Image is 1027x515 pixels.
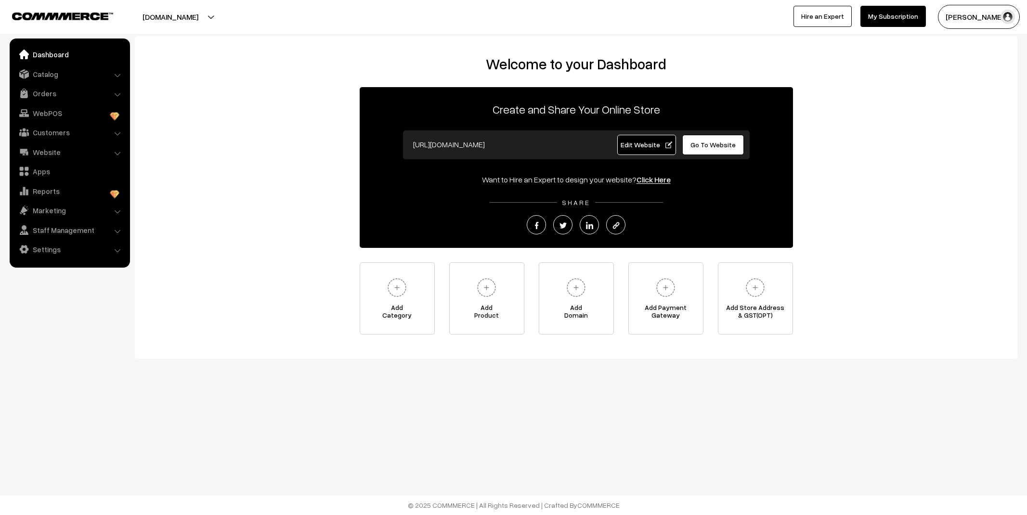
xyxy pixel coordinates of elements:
a: Dashboard [12,46,127,63]
a: Click Here [637,175,671,184]
a: Website [12,143,127,161]
a: AddDomain [539,262,614,335]
div: Want to Hire an Expert to design your website? [360,174,793,185]
button: [DOMAIN_NAME] [109,5,232,29]
a: Add PaymentGateway [628,262,703,335]
img: plus.svg [742,274,768,301]
a: Marketing [12,202,127,219]
a: Apps [12,163,127,180]
img: plus.svg [652,274,679,301]
a: Hire an Expert [793,6,852,27]
p: Create and Share Your Online Store [360,101,793,118]
img: COMMMERCE [12,13,113,20]
a: WebPOS [12,104,127,122]
span: Add Domain [539,304,613,323]
a: Settings [12,241,127,258]
img: plus.svg [563,274,589,301]
a: Go To Website [682,135,744,155]
img: plus.svg [473,274,500,301]
h2: Welcome to your Dashboard [144,55,1008,73]
img: user [1001,10,1015,24]
a: Staff Management [12,221,127,239]
span: Add Product [450,304,524,323]
a: COMMMERCE [577,501,620,509]
span: Edit Website [621,141,672,149]
a: COMMMERCE [12,10,96,21]
span: SHARE [557,198,595,206]
button: [PERSON_NAME] [938,5,1020,29]
span: Go To Website [690,141,736,149]
a: Add Store Address& GST(OPT) [718,262,793,335]
span: Add Store Address & GST(OPT) [718,304,793,323]
a: Customers [12,124,127,141]
a: Edit Website [617,135,676,155]
a: Reports [12,182,127,200]
img: plus.svg [384,274,410,301]
a: AddCategory [360,262,435,335]
span: Add Category [360,304,434,323]
a: Catalog [12,65,127,83]
a: AddProduct [449,262,524,335]
a: My Subscription [860,6,926,27]
span: Add Payment Gateway [629,304,703,323]
a: Orders [12,85,127,102]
